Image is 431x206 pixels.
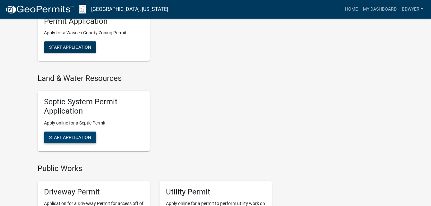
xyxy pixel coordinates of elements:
img: Waseca County, Minnesota [79,5,86,13]
h4: Land & Water Resources [38,74,272,83]
span: Start Application [49,45,91,50]
a: Bdwyer [399,3,426,15]
a: Home [342,3,360,15]
span: Start Application [49,134,91,140]
p: Apply online for a Septic Permit [44,120,143,126]
p: Apply for a Waseca County Zoning Permit [44,30,143,36]
h5: Driveway Permit [44,187,143,197]
a: [GEOGRAPHIC_DATA], [US_STATE] [91,4,168,15]
button: Start Application [44,41,96,53]
h5: Septic System Permit Application [44,97,143,116]
a: My Dashboard [360,3,399,15]
button: Start Application [44,132,96,143]
h5: Utility Permit [166,187,265,197]
h4: Public Works [38,164,272,173]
